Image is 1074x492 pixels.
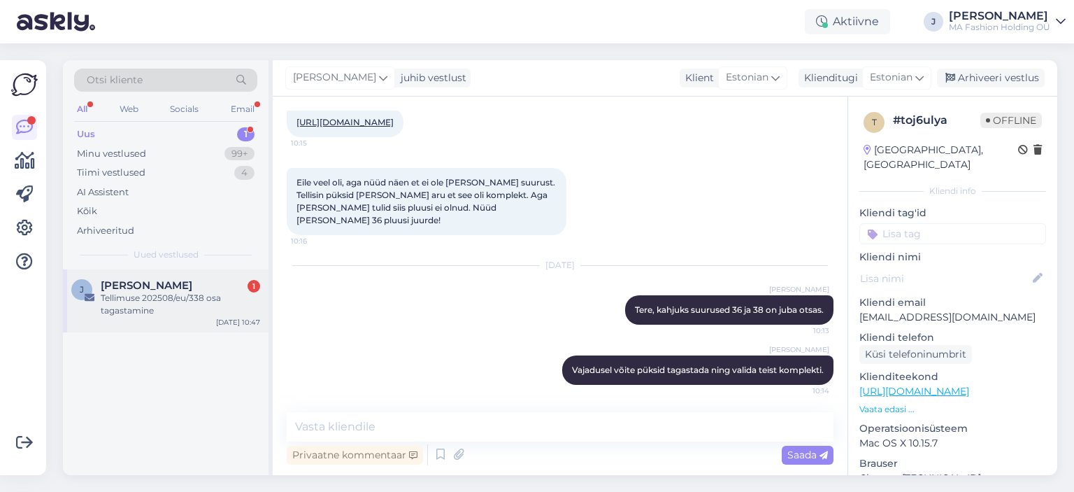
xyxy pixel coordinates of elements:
div: # toj6ulya [893,112,980,129]
div: Küsi telefoninumbrit [859,345,972,364]
div: Web [117,100,141,118]
div: Tellimuse 202508/eu/338 osa tagastamine [101,292,260,317]
p: Klienditeekond [859,370,1046,384]
input: Lisa tag [859,223,1046,244]
span: [PERSON_NAME] [769,284,829,295]
div: Email [228,100,257,118]
div: Arhiveeri vestlus [937,69,1045,87]
div: Minu vestlused [77,147,146,161]
span: t [872,117,877,127]
div: 4 [234,166,255,180]
div: [DATE] [287,259,833,272]
p: Kliendi nimi [859,250,1046,265]
div: Kliendi info [859,185,1046,197]
p: Vaata edasi ... [859,403,1046,416]
span: Estonian [726,70,768,85]
p: Operatsioonisüsteem [859,421,1046,436]
div: 99+ [224,147,255,161]
a: [URL][DOMAIN_NAME] [296,117,394,127]
div: MA Fashion Holding OÜ [949,22,1050,33]
div: [PERSON_NAME] [949,10,1050,22]
span: [PERSON_NAME] [293,70,376,85]
span: J [80,284,84,295]
p: [EMAIL_ADDRESS][DOMAIN_NAME] [859,310,1046,325]
div: [GEOGRAPHIC_DATA], [GEOGRAPHIC_DATA] [864,143,1018,172]
span: Uued vestlused [134,248,199,261]
p: Mac OS X 10.15.7 [859,436,1046,451]
div: juhib vestlust [395,71,466,85]
div: [DATE] 10:47 [216,317,260,328]
img: Askly Logo [11,71,38,98]
div: 1 [248,280,260,293]
span: 10:14 [777,386,829,396]
span: Estonian [870,70,912,85]
a: [URL][DOMAIN_NAME] [859,385,969,398]
span: Tere, kahjuks suurused 36 ja 38 on juba otsas. [635,304,824,315]
div: Privaatne kommentaar [287,446,423,465]
div: Aktiivne [805,9,890,34]
div: Klienditugi [799,71,858,85]
p: Kliendi tag'id [859,206,1046,220]
p: Brauser [859,456,1046,471]
div: Klient [680,71,714,85]
span: 10:15 [291,138,343,148]
div: Kõik [77,204,97,218]
input: Lisa nimi [860,271,1030,286]
span: 10:16 [291,236,343,246]
span: [PERSON_NAME] [769,344,829,355]
div: All [74,100,90,118]
div: Socials [167,100,201,118]
div: J [924,12,943,31]
a: [PERSON_NAME]MA Fashion Holding OÜ [949,10,1066,33]
span: Otsi kliente [87,73,143,87]
p: Kliendi telefon [859,330,1046,345]
p: Kliendi email [859,295,1046,310]
span: Vajadusel võite püksid tagastada ning valida teist komplekti. [572,365,824,375]
span: 10:13 [777,325,829,336]
span: Julija Markova [101,279,192,292]
div: Uus [77,127,95,141]
span: Offline [980,113,1042,128]
span: Eile veel oli, aga nüüd näen et ei ole [PERSON_NAME] suurust. Tellisin püksid [PERSON_NAME] aru e... [296,177,557,225]
div: Tiimi vestlused [77,166,145,180]
div: AI Assistent [77,185,129,199]
div: 1 [237,127,255,141]
span: Saada [787,449,828,461]
p: Chrome [TECHNICAL_ID] [859,471,1046,486]
div: Arhiveeritud [77,224,134,238]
